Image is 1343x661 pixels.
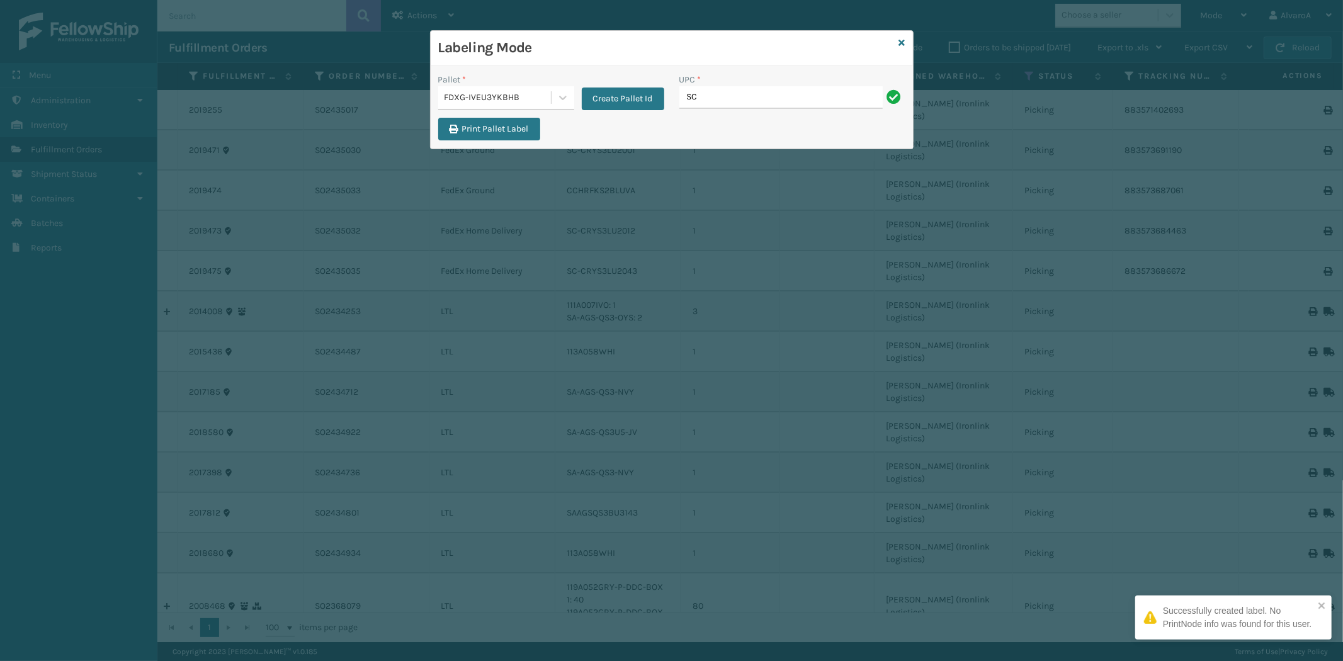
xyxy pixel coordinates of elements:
button: close [1318,601,1327,613]
label: Pallet [438,73,467,86]
label: UPC [679,73,701,86]
div: Successfully created label. No PrintNode info was found for this user. [1163,604,1314,631]
button: Print Pallet Label [438,118,540,140]
div: FDXG-IVEU3YKBHB [445,91,552,105]
button: Create Pallet Id [582,88,664,110]
h3: Labeling Mode [438,38,894,57]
